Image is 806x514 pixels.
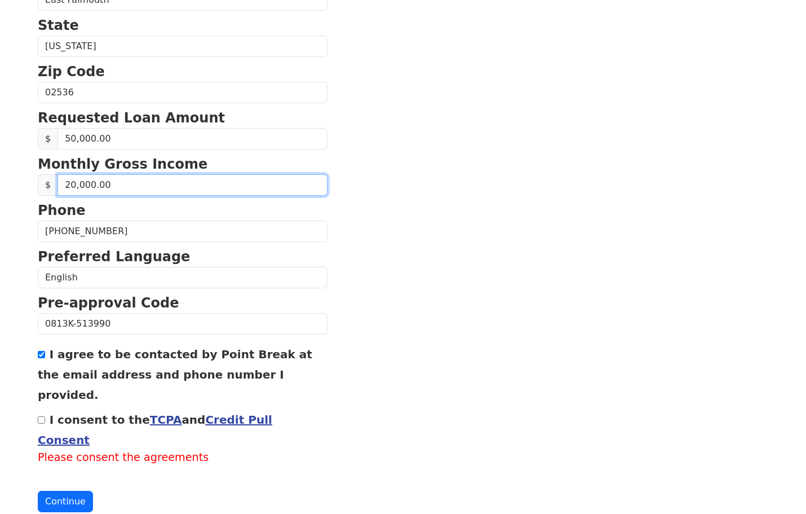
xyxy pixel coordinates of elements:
span: $ [38,174,58,196]
input: Pre-approval Code [38,313,327,335]
label: I agree to be contacted by Point Break at the email address and phone number I provided. [38,348,312,402]
strong: Pre-approval Code [38,295,179,311]
p: Monthly Gross Income [38,154,327,174]
a: TCPA [150,413,182,427]
input: Phone [38,221,327,242]
input: Requested Loan Amount [57,128,327,150]
a: Credit Pull Consent [38,413,272,447]
input: Zip Code [38,82,327,103]
label: I consent to the and [38,413,272,447]
strong: Requested Loan Amount [38,110,225,126]
strong: State [38,17,79,33]
strong: Phone [38,203,86,218]
button: Continue [38,491,93,512]
span: $ [38,128,58,150]
strong: Zip Code [38,64,105,80]
strong: Preferred Language [38,249,190,265]
input: 0.00 [57,174,327,196]
label: Please consent the agreements [38,450,327,466]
